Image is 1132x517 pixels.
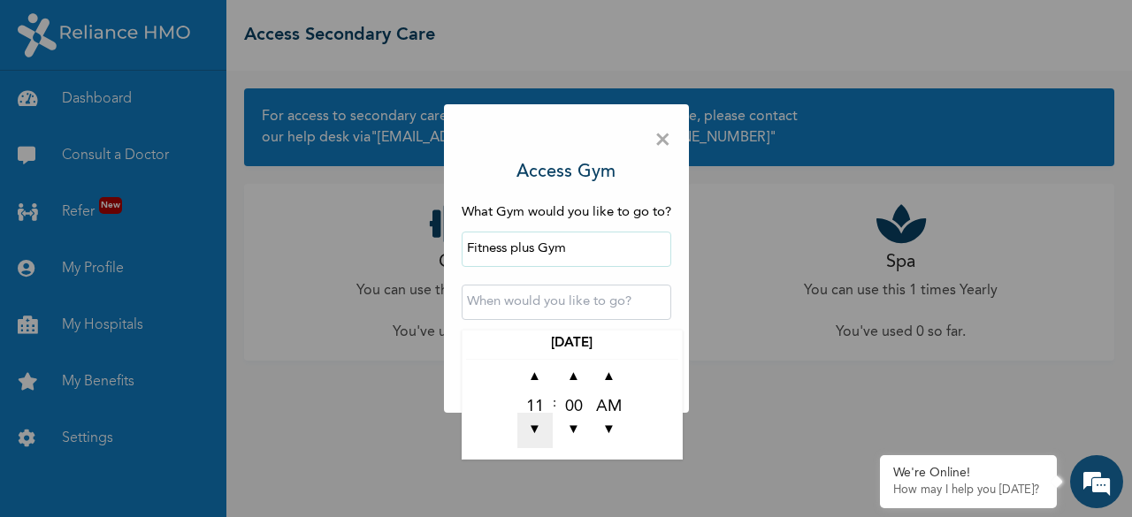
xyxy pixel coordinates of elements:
div: We're Online! [893,466,1044,481]
input: When would you like to go? [462,285,671,320]
span: ▲ [517,360,553,395]
textarea: Type your message and hit 'Enter' [9,366,337,428]
div: AM [592,395,627,413]
h3: Access Gym [516,159,616,186]
input: Search by name or address [462,232,671,267]
div: 11 [517,395,553,413]
div: 00 [556,395,592,413]
span: ▼ [556,413,592,448]
span: We're online! [103,164,244,343]
span: What Gym would you like to go to? [462,206,671,219]
div: : [553,360,556,448]
span: ▼ [592,413,627,448]
div: Minimize live chat window [290,9,333,51]
div: FAQs [173,428,338,483]
span: × [654,122,671,159]
span: ▲ [556,360,592,395]
p: How may I help you today? [893,483,1044,498]
span: Conversation [9,459,173,471]
span: ▼ [517,413,553,448]
th: [DATE] [466,334,678,359]
img: d_794563401_company_1708531726252_794563401 [33,88,72,133]
span: ▲ [592,360,627,395]
div: Chat with us now [92,99,297,122]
